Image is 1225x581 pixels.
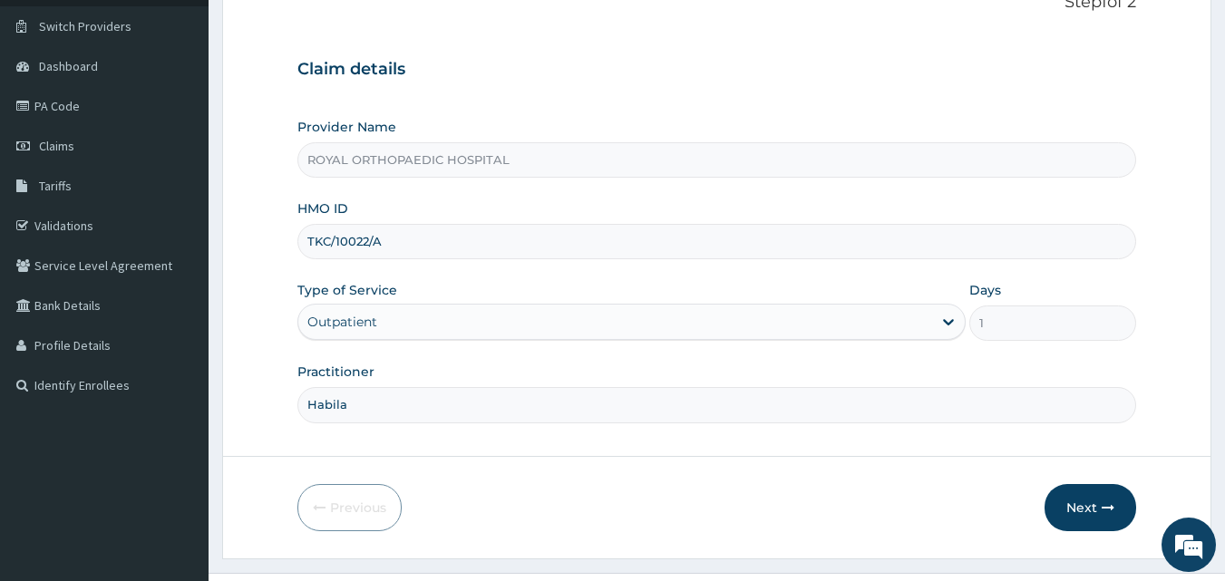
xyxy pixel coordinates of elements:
span: Switch Providers [39,18,131,34]
textarea: Type your message and hit 'Enter' [9,388,345,451]
label: Type of Service [297,281,397,299]
input: Enter HMO ID [297,224,1137,259]
div: Minimize live chat window [297,9,341,53]
span: Dashboard [39,58,98,74]
button: Previous [297,484,402,531]
label: HMO ID [297,199,348,218]
span: We're online! [105,175,250,358]
img: d_794563401_company_1708531726252_794563401 [34,91,73,136]
label: Practitioner [297,363,374,381]
span: Claims [39,138,74,154]
label: Provider Name [297,118,396,136]
input: Enter Name [297,387,1137,422]
h3: Claim details [297,60,1137,80]
label: Days [969,281,1001,299]
div: Outpatient [307,313,377,331]
span: Tariffs [39,178,72,194]
div: Chat with us now [94,102,305,125]
button: Next [1045,484,1136,531]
